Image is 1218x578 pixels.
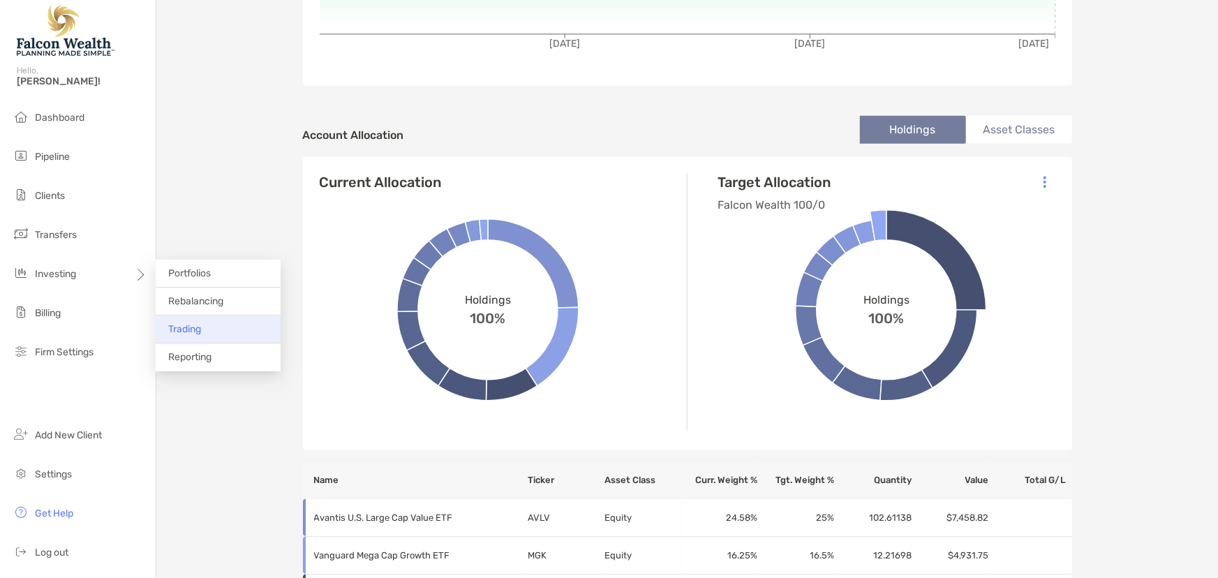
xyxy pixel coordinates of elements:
[718,174,831,191] h4: Target Allocation
[314,547,510,564] p: Vanguard Mega Cap Growth ETF
[35,151,70,163] span: Pipeline
[17,75,147,87] span: [PERSON_NAME]!
[13,186,29,203] img: clients icon
[1044,176,1046,188] img: Icon List Menu
[168,267,211,279] span: Portfolios
[168,295,223,307] span: Rebalancing
[966,116,1072,144] li: Asset Classes
[13,504,29,521] img: get-help icon
[35,307,61,319] span: Billing
[912,499,989,537] td: $7,458.82
[527,499,604,537] td: AVLV
[758,499,835,537] td: 25 %
[863,293,909,306] span: Holdings
[13,426,29,443] img: add_new_client icon
[35,547,68,558] span: Log out
[912,461,989,499] th: Value
[13,543,29,560] img: logout icon
[13,108,29,125] img: dashboard icon
[13,304,29,320] img: billing icon
[35,229,77,241] span: Transfers
[13,225,29,242] img: transfers icon
[303,461,528,499] th: Name
[681,537,758,575] td: 16.25 %
[320,174,442,191] h4: Current Allocation
[35,346,94,358] span: Firm Settings
[314,509,510,526] p: Avantis U.S. Large Cap Value ETF
[718,196,831,214] p: Falcon Wealth 100/0
[35,468,72,480] span: Settings
[869,306,905,327] span: 100%
[604,499,681,537] td: Equity
[681,499,758,537] td: 24.58 %
[604,537,681,575] td: Equity
[758,537,835,575] td: 16.5 %
[527,537,604,575] td: MGK
[758,461,835,499] th: Tgt. Weight %
[835,537,912,575] td: 12.21698
[35,268,76,280] span: Investing
[35,112,84,124] span: Dashboard
[13,265,29,281] img: investing icon
[13,465,29,482] img: settings icon
[989,461,1071,499] th: Total G/L
[604,461,681,499] th: Asset Class
[835,461,912,499] th: Quantity
[794,38,825,50] tspan: [DATE]
[35,190,65,202] span: Clients
[13,147,29,164] img: pipeline icon
[13,343,29,360] img: firm-settings icon
[912,537,989,575] td: $4,931.75
[17,6,114,56] img: Falcon Wealth Planning Logo
[1018,38,1049,50] tspan: [DATE]
[527,461,604,499] th: Ticker
[835,499,912,537] td: 102.61138
[470,306,506,327] span: 100%
[303,128,404,142] h4: Account Allocation
[549,38,580,50] tspan: [DATE]
[465,293,511,306] span: Holdings
[35,429,102,441] span: Add New Client
[681,461,758,499] th: Curr. Weight %
[35,507,73,519] span: Get Help
[860,116,966,144] li: Holdings
[168,323,201,335] span: Trading
[168,351,211,363] span: Reporting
